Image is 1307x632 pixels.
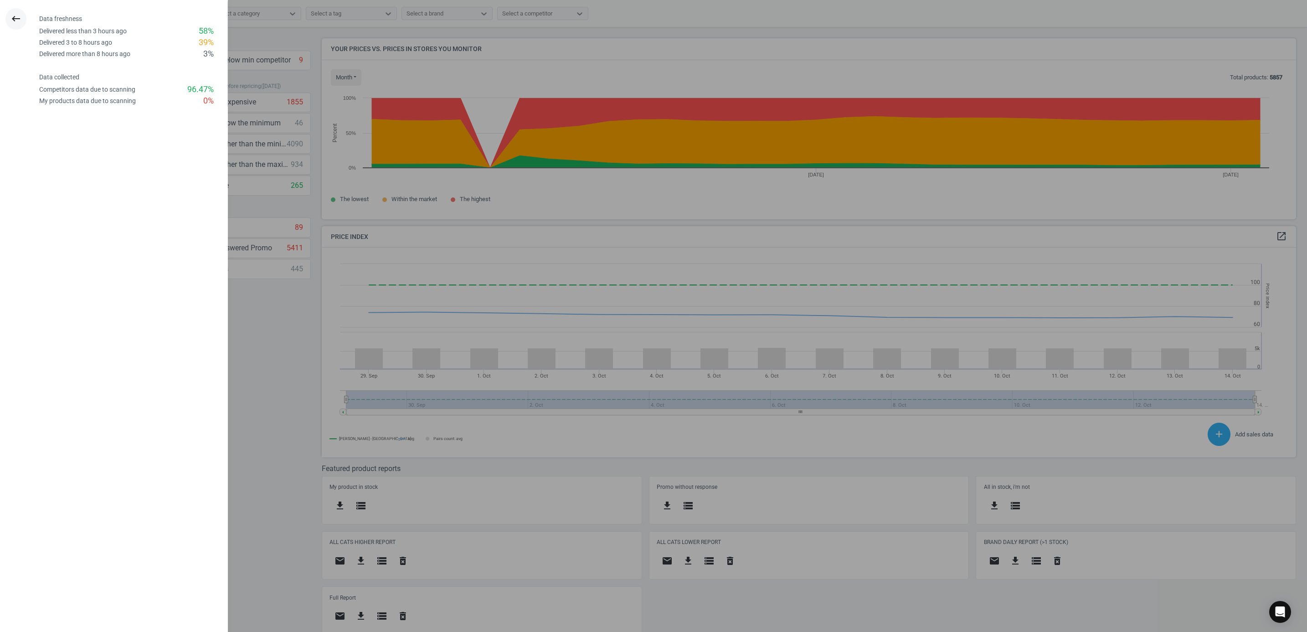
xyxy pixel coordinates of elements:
[39,50,130,58] div: Delivered more than 8 hours ago
[199,26,214,37] div: 58 %
[39,15,227,23] h4: Data freshness
[39,85,135,94] div: Competitors data due to scanning
[1269,601,1291,623] div: Open Intercom Messenger
[5,8,26,30] button: keyboard_backspace
[39,38,112,47] div: Delivered 3 to 8 hours ago
[199,37,214,48] div: 39 %
[10,13,21,24] i: keyboard_backspace
[39,27,127,36] div: Delivered less than 3 hours ago
[203,48,214,60] div: 3 %
[39,97,136,105] div: My products data due to scanning
[187,84,214,95] div: 96.47 %
[39,73,227,81] h4: Data collected
[203,95,214,107] div: 0 %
